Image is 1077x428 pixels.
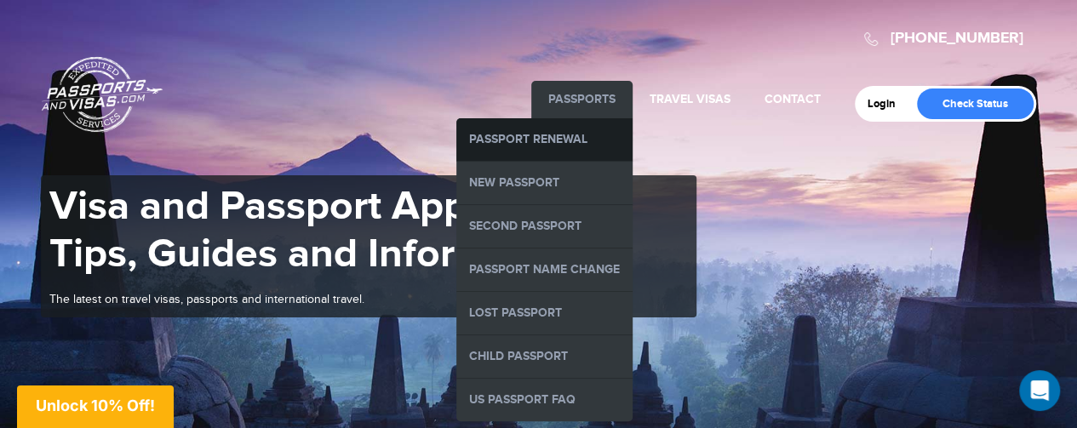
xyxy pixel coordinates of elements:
a: Check Status [917,88,1034,119]
a: Second Passport [456,205,633,248]
span: Unlock 10% Off! [36,397,155,414]
a: Passports [548,92,616,106]
div: Open Intercom Messenger [1019,370,1060,411]
h1: Visa and Passport Application Tips, Guides and Information [49,184,688,279]
a: [PHONE_NUMBER] [891,29,1023,48]
a: Lost Passport [456,292,633,334]
a: Passport Renewal [456,118,633,161]
a: New Passport [456,162,633,204]
a: Passports & [DOMAIN_NAME] [42,56,163,133]
a: US Passport FAQ [456,379,633,421]
div: Unlock 10% Off! [17,385,174,428]
p: The latest on travel visas, passports and international travel. [49,292,688,309]
a: Child Passport [456,335,633,378]
a: Passport Name Change [456,248,633,291]
a: Login [868,97,908,111]
a: Travel Visas [650,92,730,106]
a: Contact [765,92,821,106]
